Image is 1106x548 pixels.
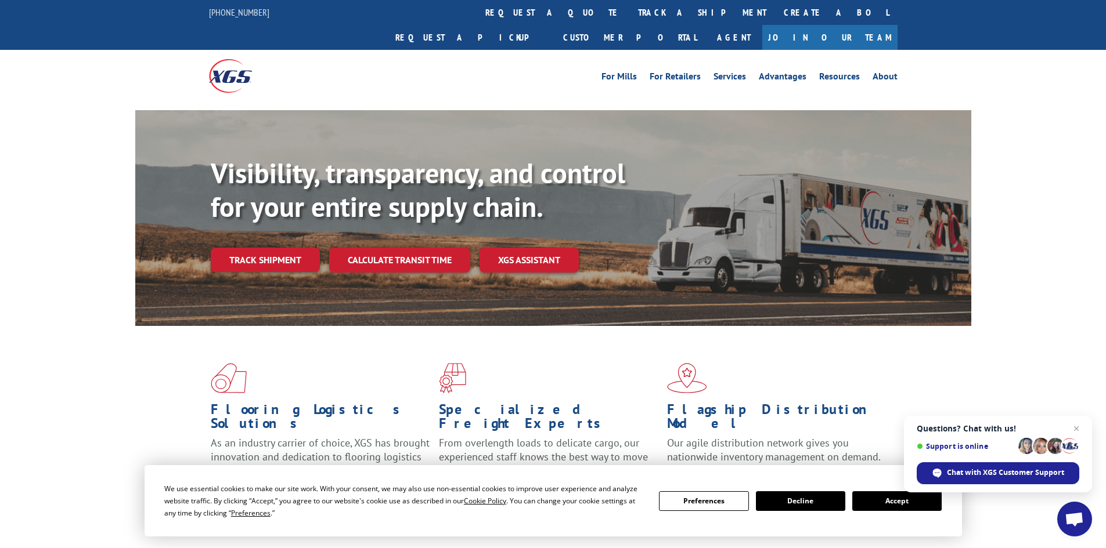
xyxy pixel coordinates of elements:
a: Services [714,72,746,85]
a: Join Our Team [762,25,898,50]
h1: Flagship Distribution Model [667,402,887,436]
span: As an industry carrier of choice, XGS has brought innovation and dedication to flooring logistics... [211,436,430,477]
a: About [873,72,898,85]
button: Accept [852,491,942,511]
a: Track shipment [211,248,320,272]
h1: Specialized Freight Experts [439,402,658,436]
span: Cookie Policy [464,496,506,506]
div: Chat with XGS Customer Support [917,462,1079,484]
div: Cookie Consent Prompt [145,465,962,536]
img: xgs-icon-flagship-distribution-model-red [667,363,707,393]
a: For Retailers [650,72,701,85]
b: Visibility, transparency, and control for your entire supply chain. [211,155,625,224]
a: XGS ASSISTANT [480,248,579,273]
span: Support is online [917,442,1014,451]
button: Preferences [659,491,748,511]
a: Agent [705,25,762,50]
img: xgs-icon-focused-on-flooring-red [439,363,466,393]
a: Advantages [759,72,806,85]
a: Customer Portal [554,25,705,50]
img: xgs-icon-total-supply-chain-intelligence-red [211,363,247,393]
span: Preferences [231,508,271,518]
button: Decline [756,491,845,511]
a: Resources [819,72,860,85]
span: Questions? Chat with us! [917,424,1079,433]
div: Open chat [1057,502,1092,536]
p: From overlength loads to delicate cargo, our experienced staff knows the best way to move your fr... [439,436,658,488]
a: For Mills [601,72,637,85]
h1: Flooring Logistics Solutions [211,402,430,436]
a: Calculate transit time [329,248,470,273]
span: Chat with XGS Customer Support [947,467,1064,478]
a: Request a pickup [387,25,554,50]
span: Close chat [1069,422,1083,436]
div: We use essential cookies to make our site work. With your consent, we may also use non-essential ... [164,482,645,519]
a: [PHONE_NUMBER] [209,6,269,18]
span: Our agile distribution network gives you nationwide inventory management on demand. [667,436,881,463]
